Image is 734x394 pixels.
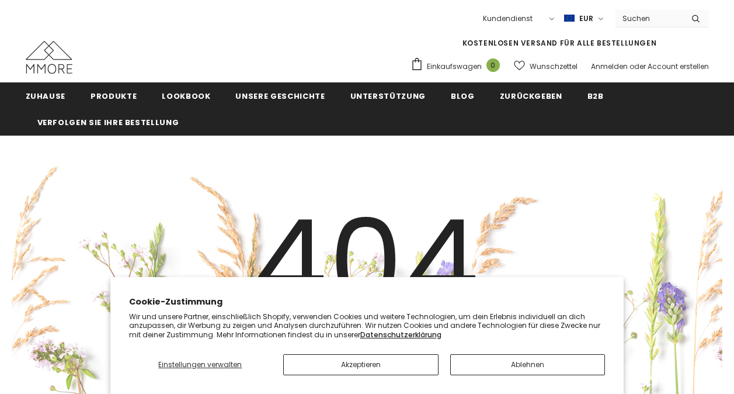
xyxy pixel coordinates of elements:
[91,82,137,109] a: Produkte
[283,354,439,375] button: Akzeptieren
[530,61,578,72] span: Wunschzettel
[451,91,475,102] span: Blog
[26,91,66,102] span: Zuhause
[514,56,578,77] a: Wunschzettel
[591,61,628,71] a: Anmelden
[162,82,210,109] a: Lookbook
[500,91,562,102] span: Zurückgeben
[451,82,475,109] a: Blog
[629,61,646,71] span: oder
[486,58,500,72] span: 0
[26,41,72,74] img: MMORE Cases
[360,330,441,340] a: Datenschutzerklärung
[411,57,506,75] a: Einkaufswagen 0
[350,91,426,102] span: Unterstützung
[162,91,210,102] span: Lookbook
[91,91,137,102] span: Produkte
[587,91,604,102] span: B2B
[129,312,606,340] p: Wir und unsere Partner, einschließlich Shopify, verwenden Cookies und weitere Technologien, um de...
[158,360,242,369] span: Einstellungen verwalten
[579,13,593,25] span: EUR
[129,354,272,375] button: Einstellungen verwalten
[450,354,606,375] button: Ablehnen
[500,82,562,109] a: Zurückgeben
[587,82,604,109] a: B2B
[235,82,325,109] a: Unsere Geschichte
[26,82,66,109] a: Zuhause
[648,61,709,71] a: Account erstellen
[37,109,179,135] a: Verfolgen Sie Ihre Bestellung
[462,38,657,48] span: KOSTENLOSEN VERSAND FÜR ALLE BESTELLUNGEN
[129,296,606,308] h2: Cookie-Zustimmung
[37,117,179,128] span: Verfolgen Sie Ihre Bestellung
[483,13,533,23] span: Kundendienst
[147,204,587,321] h1: 404
[615,10,683,27] input: Search Site
[427,61,482,72] span: Einkaufswagen
[350,82,426,109] a: Unterstützung
[235,91,325,102] span: Unsere Geschichte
